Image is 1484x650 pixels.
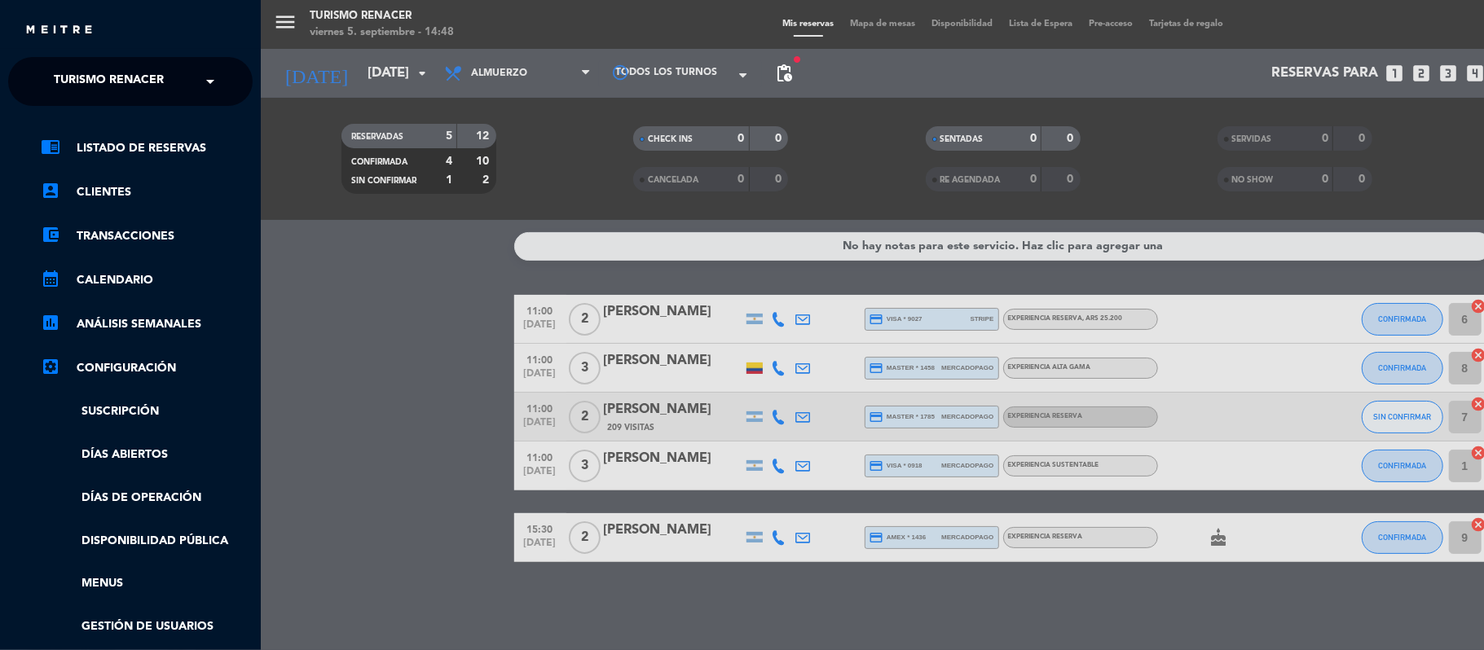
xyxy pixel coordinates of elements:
a: calendar_monthCalendario [41,270,253,290]
a: Gestión de usuarios [41,617,253,636]
a: account_balance_walletTransacciones [41,226,253,246]
a: Suscripción [41,402,253,421]
a: Días abiertos [41,446,253,464]
a: account_boxClientes [41,182,253,202]
i: calendar_month [41,269,60,288]
span: pending_actions [774,64,794,83]
a: assessmentANÁLISIS SEMANALES [41,314,253,334]
i: settings_applications [41,357,60,376]
i: account_box [41,181,60,200]
span: fiber_manual_record [792,55,802,64]
a: Configuración [41,358,253,378]
i: account_balance_wallet [41,225,60,244]
span: Turismo Renacer [54,64,164,99]
i: assessment [41,313,60,332]
a: Disponibilidad pública [41,532,253,551]
a: chrome_reader_modeListado de Reservas [41,138,253,158]
img: MEITRE [24,24,94,37]
a: Días de Operación [41,489,253,507]
i: chrome_reader_mode [41,137,60,156]
a: Menus [41,574,253,593]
